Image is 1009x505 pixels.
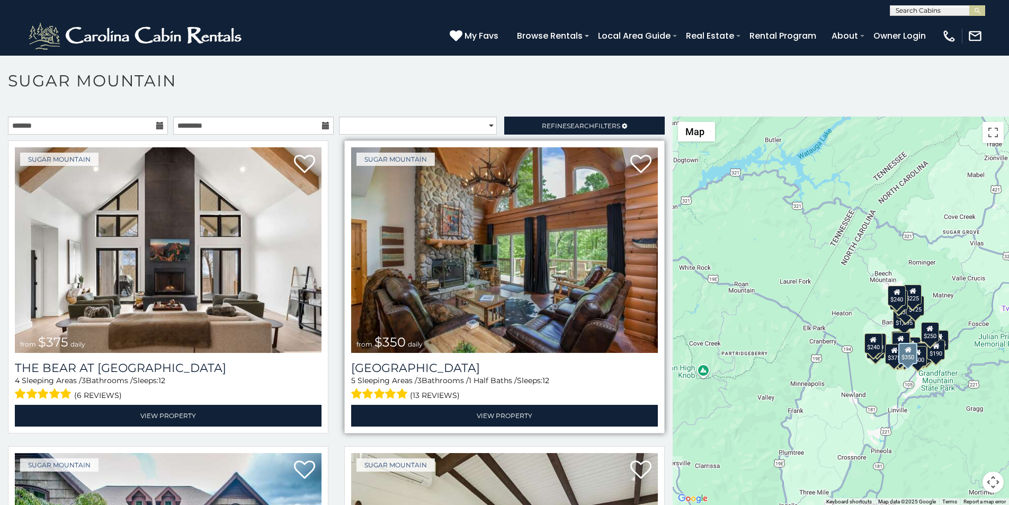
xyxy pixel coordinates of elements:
span: $350 [374,334,406,350]
span: daily [408,340,423,348]
div: $190 [927,340,945,360]
a: Sugar Mountain [20,458,99,472]
span: 12 [158,376,165,385]
a: Browse Rentals [512,26,588,45]
button: Toggle fullscreen view [983,122,1004,143]
img: White-1-2.png [26,20,246,52]
a: Real Estate [681,26,739,45]
a: Add to favorites [630,459,651,482]
span: 3 [82,376,86,385]
span: 12 [542,376,549,385]
div: $250 [921,322,939,342]
span: 3 [417,376,422,385]
div: $375 [886,344,904,364]
h3: Grouse Moor Lodge [351,361,658,375]
span: (6 reviews) [74,388,122,402]
a: [GEOGRAPHIC_DATA] [351,361,658,375]
img: Grouse Moor Lodge [351,147,658,353]
a: View Property [15,405,322,427]
a: The Bear At [GEOGRAPHIC_DATA] [15,361,322,375]
span: from [356,340,372,348]
a: Add to favorites [294,154,315,176]
div: $350 [899,343,918,364]
img: phone-regular-white.png [942,29,957,43]
a: Rental Program [744,26,822,45]
span: My Favs [465,29,498,42]
span: Search [567,122,594,130]
span: Map [685,126,704,137]
a: Sugar Mountain [356,153,435,166]
a: About [826,26,863,45]
button: Map camera controls [983,472,1004,493]
a: Grouse Moor Lodge from $350 daily [351,147,658,353]
a: View Property [351,405,658,427]
a: Add to favorites [294,459,315,482]
div: $190 [891,331,909,351]
h3: The Bear At Sugar Mountain [15,361,322,375]
div: $240 [864,333,882,353]
a: Report a map error [963,499,1006,504]
div: $125 [906,296,924,316]
span: $375 [38,334,68,350]
div: Sleeping Areas / Bathrooms / Sleeps: [15,375,322,402]
a: RefineSearchFilters [504,117,664,135]
div: $240 [888,286,906,306]
a: Terms [942,499,957,504]
span: 4 [15,376,20,385]
div: $1,095 [893,309,915,329]
span: from [20,340,36,348]
a: The Bear At Sugar Mountain from $375 daily [15,147,322,353]
span: daily [70,340,85,348]
div: $195 [914,343,932,363]
div: $155 [931,330,949,350]
div: Sleeping Areas / Bathrooms / Sleeps: [351,375,658,402]
a: Sugar Mountain [20,153,99,166]
img: The Bear At Sugar Mountain [15,147,322,353]
a: My Favs [450,29,501,43]
span: 5 [351,376,355,385]
button: Change map style [678,122,715,141]
span: (13 reviews) [410,388,460,402]
div: $200 [903,337,921,357]
span: 1 Half Baths / [469,376,517,385]
a: Add to favorites [630,154,651,176]
div: $500 [909,346,927,366]
a: Owner Login [868,26,931,45]
a: Local Area Guide [593,26,676,45]
div: $300 [892,332,910,352]
img: mail-regular-white.png [968,29,983,43]
div: $225 [904,285,922,305]
span: Map data ©2025 Google [878,499,936,504]
a: Sugar Mountain [356,458,435,472]
span: Refine Filters [542,122,620,130]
